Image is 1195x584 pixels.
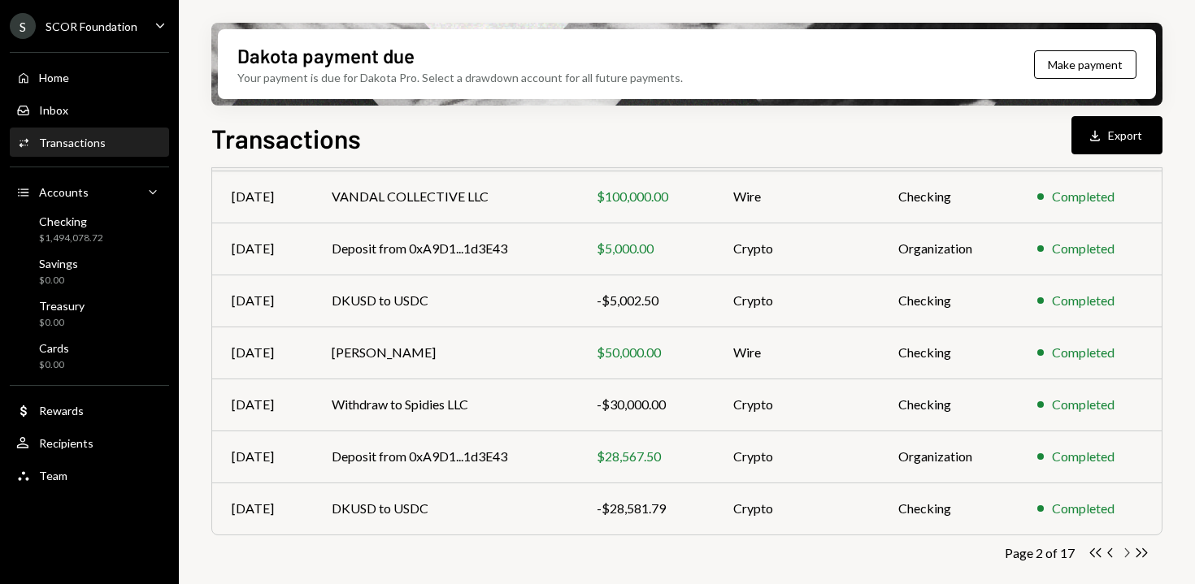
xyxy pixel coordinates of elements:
[10,128,169,157] a: Transactions
[39,214,103,228] div: Checking
[39,257,78,270] div: Savings
[39,358,69,372] div: $0.00
[10,210,169,249] a: Checking$1,494,078.72
[237,42,415,69] div: Dakota payment due
[597,187,694,206] div: $100,000.00
[46,19,137,33] div: SCOR Foundation
[10,428,169,457] a: Recipients
[39,136,106,149] div: Transactions
[232,239,293,258] div: [DATE]
[312,275,577,327] td: DKUSD to USDC
[714,327,878,379] td: Wire
[39,404,84,417] div: Rewards
[10,177,169,206] a: Accounts
[312,379,577,430] td: Withdraw to Spidies LLC
[1052,343,1115,362] div: Completed
[879,327,1019,379] td: Checking
[232,395,293,414] div: [DATE]
[10,95,169,124] a: Inbox
[232,187,293,206] div: [DATE]
[10,396,169,425] a: Rewards
[714,223,878,275] td: Crypto
[597,447,694,466] div: $28,567.50
[39,436,93,450] div: Recipients
[39,299,85,313] div: Treasury
[1005,545,1075,560] div: Page 2 of 17
[312,327,577,379] td: [PERSON_NAME]
[10,252,169,291] a: Savings$0.00
[39,469,67,482] div: Team
[714,379,878,430] td: Crypto
[597,343,694,362] div: $50,000.00
[1052,187,1115,206] div: Completed
[39,71,69,84] div: Home
[39,103,68,117] div: Inbox
[879,482,1019,534] td: Checking
[232,291,293,310] div: [DATE]
[39,274,78,288] div: $0.00
[714,482,878,534] td: Crypto
[1052,447,1115,466] div: Completed
[879,430,1019,482] td: Organization
[10,461,169,490] a: Team
[714,430,878,482] td: Crypto
[714,275,878,327] td: Crypto
[1052,291,1115,310] div: Completed
[714,171,878,223] td: Wire
[879,379,1019,430] td: Checking
[1052,499,1115,518] div: Completed
[39,316,85,330] div: $0.00
[10,336,169,375] a: Cards$0.00
[10,13,36,39] div: S
[232,447,293,466] div: [DATE]
[597,395,694,414] div: -$30,000.00
[39,231,103,245] div: $1,494,078.72
[879,275,1019,327] td: Checking
[39,341,69,355] div: Cards
[211,122,361,154] h1: Transactions
[232,343,293,362] div: [DATE]
[1052,239,1115,258] div: Completed
[10,63,169,92] a: Home
[39,185,89,199] div: Accounts
[237,69,683,86] div: Your payment is due for Dakota Pro. Select a drawdown account for all future payments.
[597,239,694,258] div: $5,000.00
[312,430,577,482] td: Deposit from 0xA9D1...1d3E43
[312,482,577,534] td: DKUSD to USDC
[1052,395,1115,414] div: Completed
[10,294,169,333] a: Treasury$0.00
[312,223,577,275] td: Deposit from 0xA9D1...1d3E43
[232,499,293,518] div: [DATE]
[312,171,577,223] td: VANDAL COLLECTIVE LLC
[879,171,1019,223] td: Checking
[597,499,694,518] div: -$28,581.79
[879,223,1019,275] td: Organization
[1071,116,1162,154] button: Export
[1034,50,1136,79] button: Make payment
[597,291,694,310] div: -$5,002.50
